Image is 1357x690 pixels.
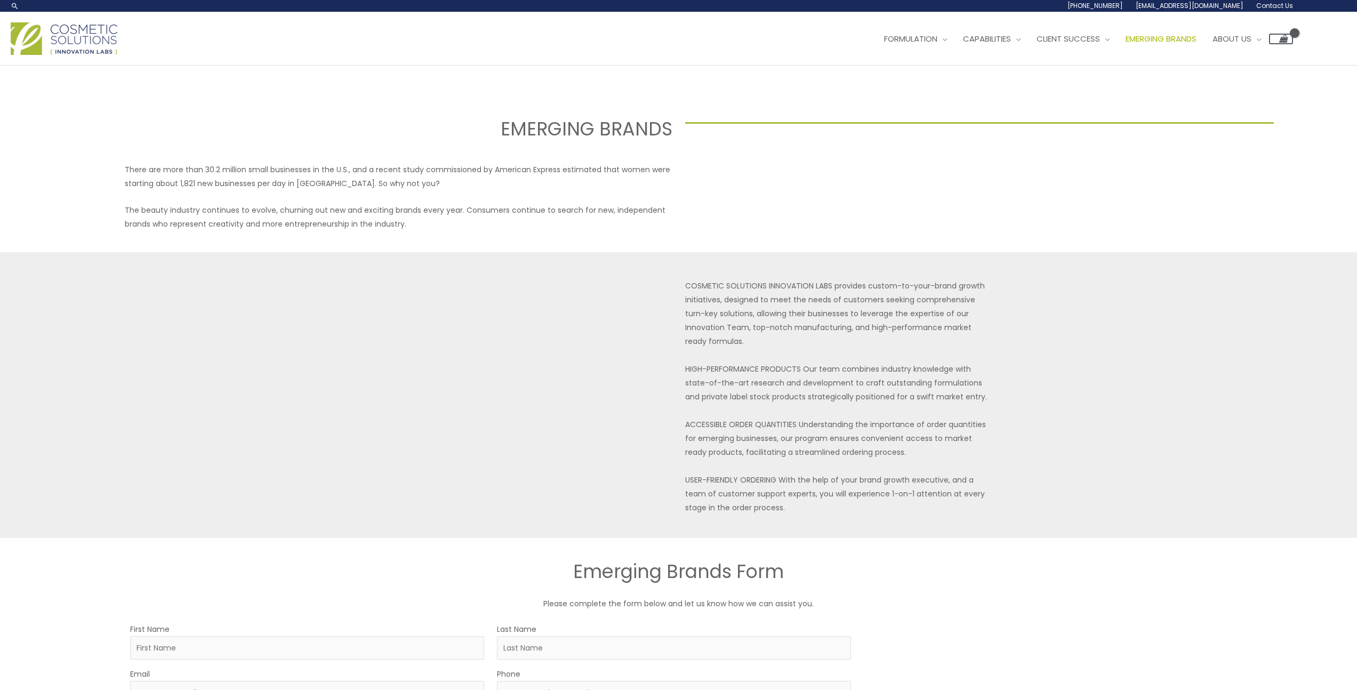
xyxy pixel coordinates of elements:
[685,279,991,515] p: COSMETIC SOLUTIONS INNOVATION LABS provides custom-to-your-brand growth initiatives, designed to ...
[876,23,955,55] a: Formulation
[1256,1,1293,10] span: Contact Us
[359,597,999,611] p: Please complete the form below and let us know how we can assist you.
[11,2,19,10] a: Search icon link
[1213,33,1251,44] span: About Us
[1037,33,1100,44] span: Client Success
[125,203,672,231] p: The beauty industry continues to evolve, churning out new and exciting brands every year. Consume...
[1136,1,1243,10] span: [EMAIL_ADDRESS][DOMAIN_NAME]
[11,22,117,55] img: Cosmetic Solutions Logo
[83,117,672,141] h2: EMERGING BRANDS
[1269,34,1293,44] a: View Shopping Cart, empty
[1126,33,1197,44] span: Emerging Brands
[884,33,937,44] span: Formulation
[1029,23,1118,55] a: Client Success
[1118,23,1205,55] a: Emerging Brands
[497,624,536,635] label: Last Name
[125,163,672,190] p: There are more than 30.2 million small businesses in the U.S., and a recent study commissioned by...
[955,23,1029,55] a: Capabilities
[497,669,520,679] label: Phone
[497,636,851,660] input: Last Name
[130,624,170,635] label: First Name
[1205,23,1269,55] a: About Us
[868,23,1293,55] nav: Site Navigation
[963,33,1011,44] span: Capabilities
[130,636,484,660] input: First Name
[359,559,999,584] h2: Emerging Brands Form
[130,669,150,679] label: Email
[1067,1,1123,10] span: [PHONE_NUMBER]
